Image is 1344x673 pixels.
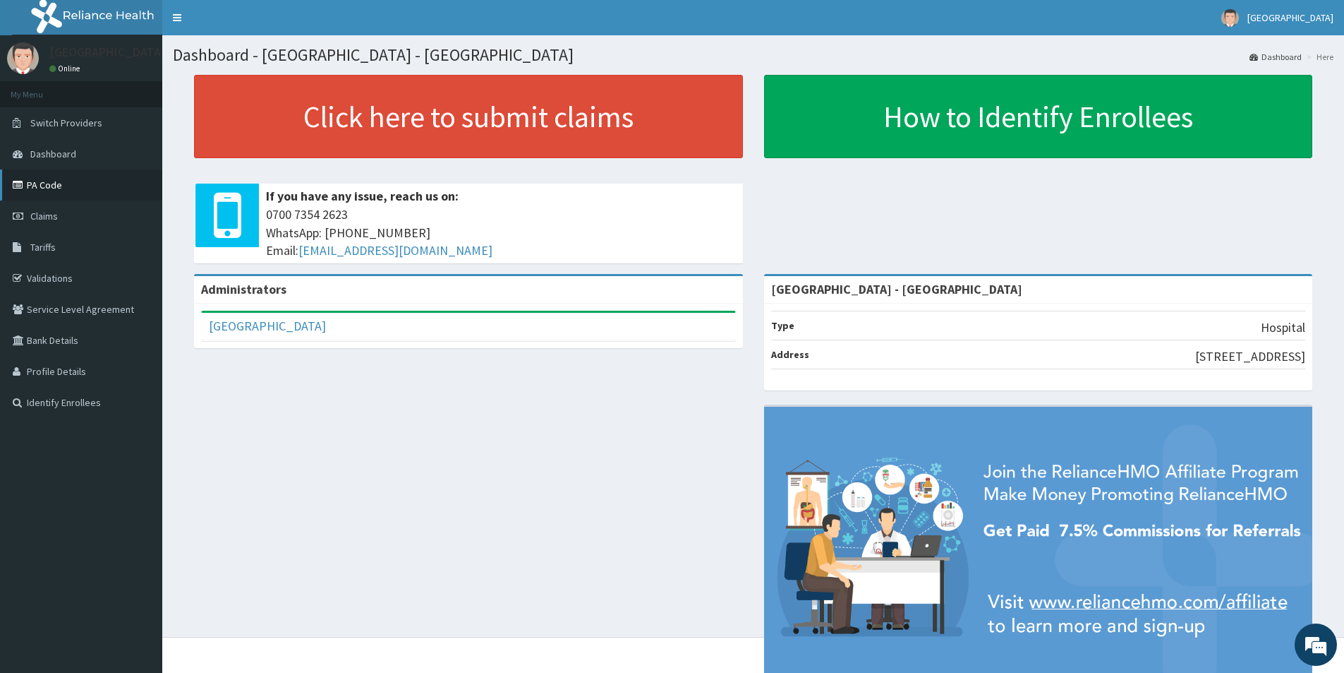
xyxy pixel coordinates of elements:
[1247,11,1333,24] span: [GEOGRAPHIC_DATA]
[201,281,286,297] b: Administrators
[49,46,166,59] p: [GEOGRAPHIC_DATA]
[1195,347,1305,366] p: [STREET_ADDRESS]
[30,148,76,160] span: Dashboard
[771,281,1022,297] strong: [GEOGRAPHIC_DATA] - [GEOGRAPHIC_DATA]
[194,75,743,158] a: Click here to submit claims
[209,318,326,334] a: [GEOGRAPHIC_DATA]
[771,319,794,332] b: Type
[1249,51,1302,63] a: Dashboard
[173,46,1333,64] h1: Dashboard - [GEOGRAPHIC_DATA] - [GEOGRAPHIC_DATA]
[1261,318,1305,337] p: Hospital
[30,210,58,222] span: Claims
[7,42,39,74] img: User Image
[771,348,809,361] b: Address
[764,75,1313,158] a: How to Identify Enrollees
[1303,51,1333,63] li: Here
[266,188,459,204] b: If you have any issue, reach us on:
[30,241,56,254] span: Tariffs
[30,117,102,129] span: Switch Providers
[49,64,83,73] a: Online
[1221,9,1239,27] img: User Image
[266,206,736,260] span: 0700 7354 2623 WhatsApp: [PHONE_NUMBER] Email:
[298,242,492,258] a: [EMAIL_ADDRESS][DOMAIN_NAME]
